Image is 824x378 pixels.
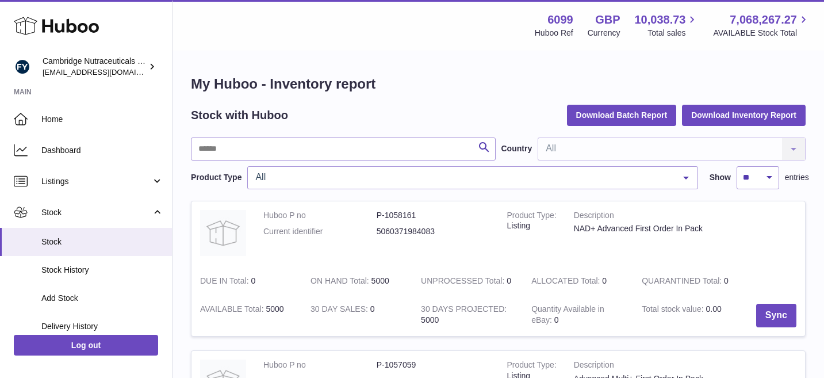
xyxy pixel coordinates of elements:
a: Log out [14,335,158,356]
span: Total sales [647,28,699,39]
h1: My Huboo - Inventory report [191,75,806,93]
dt: Huboo P no [263,210,377,221]
strong: Product Type [507,211,557,223]
label: Product Type [191,172,242,183]
td: 0 [302,295,412,336]
label: Show [710,172,731,183]
span: Dashboard [41,145,163,156]
dd: P-1058161 [377,210,490,221]
span: Stock History [41,265,163,276]
span: 10,038.73 [634,12,685,28]
td: 5000 [412,295,523,336]
strong: Quantity Available in eBay [531,304,604,327]
div: Currency [588,28,620,39]
span: Add Stock [41,293,163,304]
td: 0 [523,295,633,336]
div: Huboo Ref [535,28,573,39]
img: product image [200,210,246,256]
span: All [252,171,674,183]
strong: 30 DAY SALES [311,304,370,316]
span: entries [785,172,809,183]
td: 0 [191,267,302,295]
strong: Description [574,210,753,224]
span: Delivery History [41,321,163,332]
button: Download Batch Report [567,105,677,125]
span: Stock [41,207,151,218]
span: Listings [41,176,151,187]
span: 7,068,267.27 [730,12,797,28]
button: Download Inventory Report [682,105,806,125]
span: [EMAIL_ADDRESS][DOMAIN_NAME] [43,67,169,77]
label: Country [501,143,532,154]
span: 0.00 [706,304,721,314]
button: Sync [756,304,796,327]
span: Home [41,114,163,125]
td: 0 [412,267,523,295]
strong: DUE IN Total [200,276,251,288]
strong: AVAILABLE Total [200,304,266,316]
strong: QUARANTINED Total [642,276,724,288]
strong: Total stock value [642,304,706,316]
a: 10,038.73 Total sales [634,12,699,39]
a: 7,068,267.27 AVAILABLE Stock Total [713,12,810,39]
img: huboo@camnutra.com [14,58,31,75]
dt: Huboo P no [263,360,377,371]
div: NAD+ Advanced First Order In Pack [574,223,753,234]
strong: Product Type [507,360,557,372]
dt: Current identifier [263,226,377,237]
td: 5000 [302,267,412,295]
h2: Stock with Huboo [191,108,288,123]
strong: 6099 [547,12,573,28]
span: AVAILABLE Stock Total [713,28,810,39]
strong: UNPROCESSED Total [421,276,507,288]
td: 5000 [191,295,302,336]
strong: 30 DAYS PROJECTED [421,304,507,316]
strong: Description [574,360,753,373]
strong: ON HAND Total [311,276,371,288]
div: Cambridge Nutraceuticals Ltd [43,56,146,78]
td: 0 [523,267,633,295]
span: 0 [724,276,729,285]
strong: GBP [595,12,620,28]
dd: P-1057059 [377,360,490,371]
strong: ALLOCATED Total [531,276,602,288]
span: Stock [41,236,163,247]
dd: 5060371984083 [377,226,490,237]
span: listing [507,221,530,230]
